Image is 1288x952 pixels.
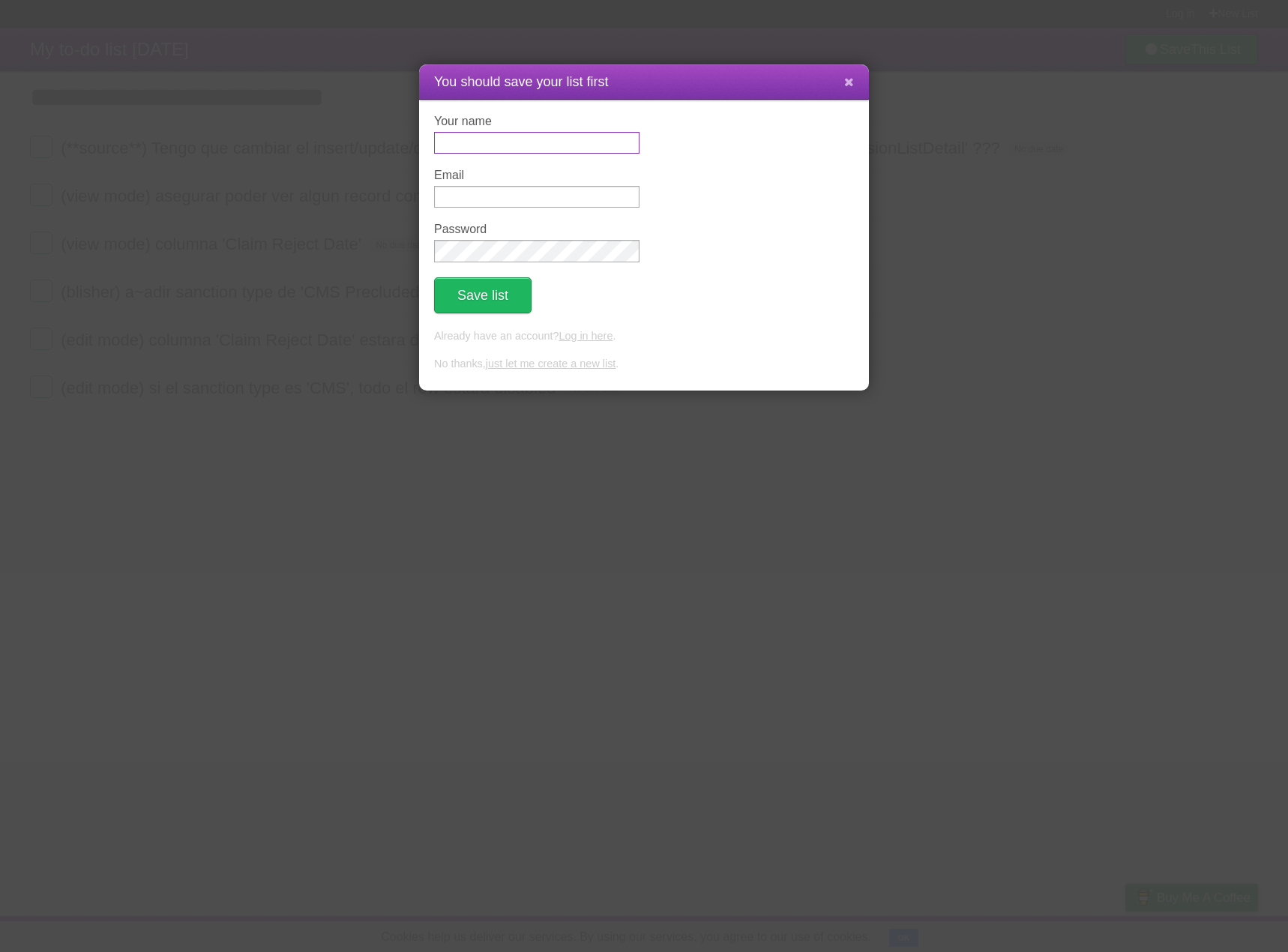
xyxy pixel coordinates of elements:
label: Password [434,223,640,236]
h1: You should save your list first [434,72,854,92]
a: Log in here [559,330,613,342]
p: Already have an account? . [434,328,854,345]
label: Email [434,169,640,182]
p: No thanks, . [434,356,854,373]
label: Your name [434,115,640,128]
button: Save list [434,277,532,313]
a: just let me create a new list [486,358,616,370]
